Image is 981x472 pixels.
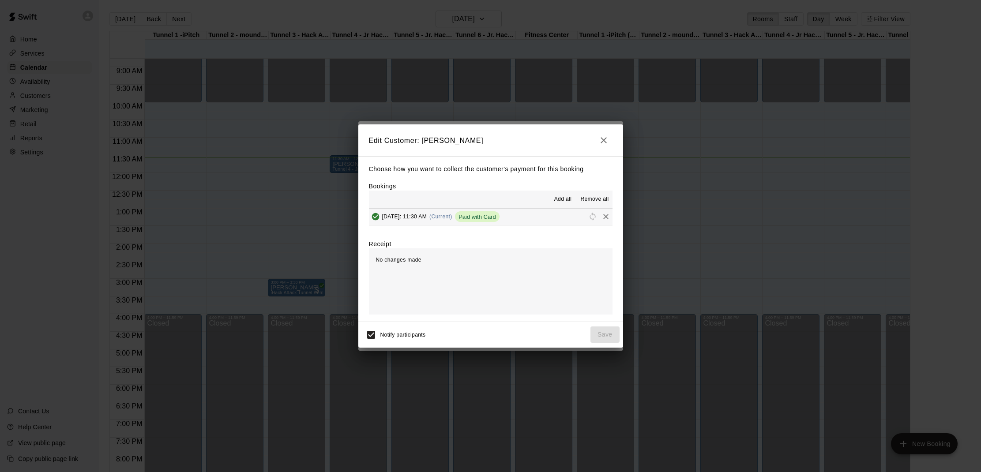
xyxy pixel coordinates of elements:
label: Bookings [369,183,396,190]
button: Remove all [577,192,612,206]
span: Remove all [580,195,609,204]
span: No changes made [376,257,421,263]
span: Reschedule [586,213,599,220]
button: Added & Paid[DATE]: 11:30 AM(Current)Paid with CardRescheduleRemove [369,209,613,225]
button: Add all [549,192,577,206]
span: Add all [554,195,572,204]
label: Receipt [369,240,391,248]
span: Paid with Card [455,214,500,220]
span: (Current) [429,214,452,220]
p: Choose how you want to collect the customer's payment for this booking [369,164,613,175]
button: Added & Paid [369,210,382,223]
span: [DATE]: 11:30 AM [382,214,427,220]
span: Notify participants [380,332,426,338]
h2: Edit Customer: [PERSON_NAME] [358,124,623,156]
span: Remove [599,213,613,220]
